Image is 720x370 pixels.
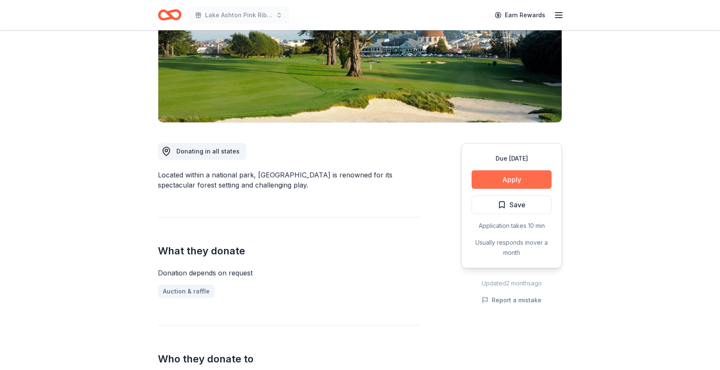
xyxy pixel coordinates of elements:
[158,268,421,278] div: Donation depends on request
[509,199,525,210] span: Save
[205,10,272,20] span: Lake Ashton Pink Ribbon [MEDICAL_DATA] Golf Tournament
[472,238,552,258] div: Usually responds in over a month
[472,196,552,214] button: Save
[490,8,550,23] a: Earn Rewards
[176,148,240,155] span: Donating in all states
[472,221,552,231] div: Application takes 10 min
[482,295,541,305] button: Report a mistake
[158,5,181,25] a: Home
[158,285,215,298] a: Auction & raffle
[472,170,552,189] button: Apply
[472,153,552,164] div: Due [DATE]
[158,244,421,258] h2: What they donate
[158,170,421,190] div: Located within a national park, [GEOGRAPHIC_DATA] is renowned for its spectacular forest setting ...
[461,278,562,288] div: Updated 2 months ago
[188,7,289,24] button: Lake Ashton Pink Ribbon [MEDICAL_DATA] Golf Tournament
[158,352,421,366] h2: Who they donate to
